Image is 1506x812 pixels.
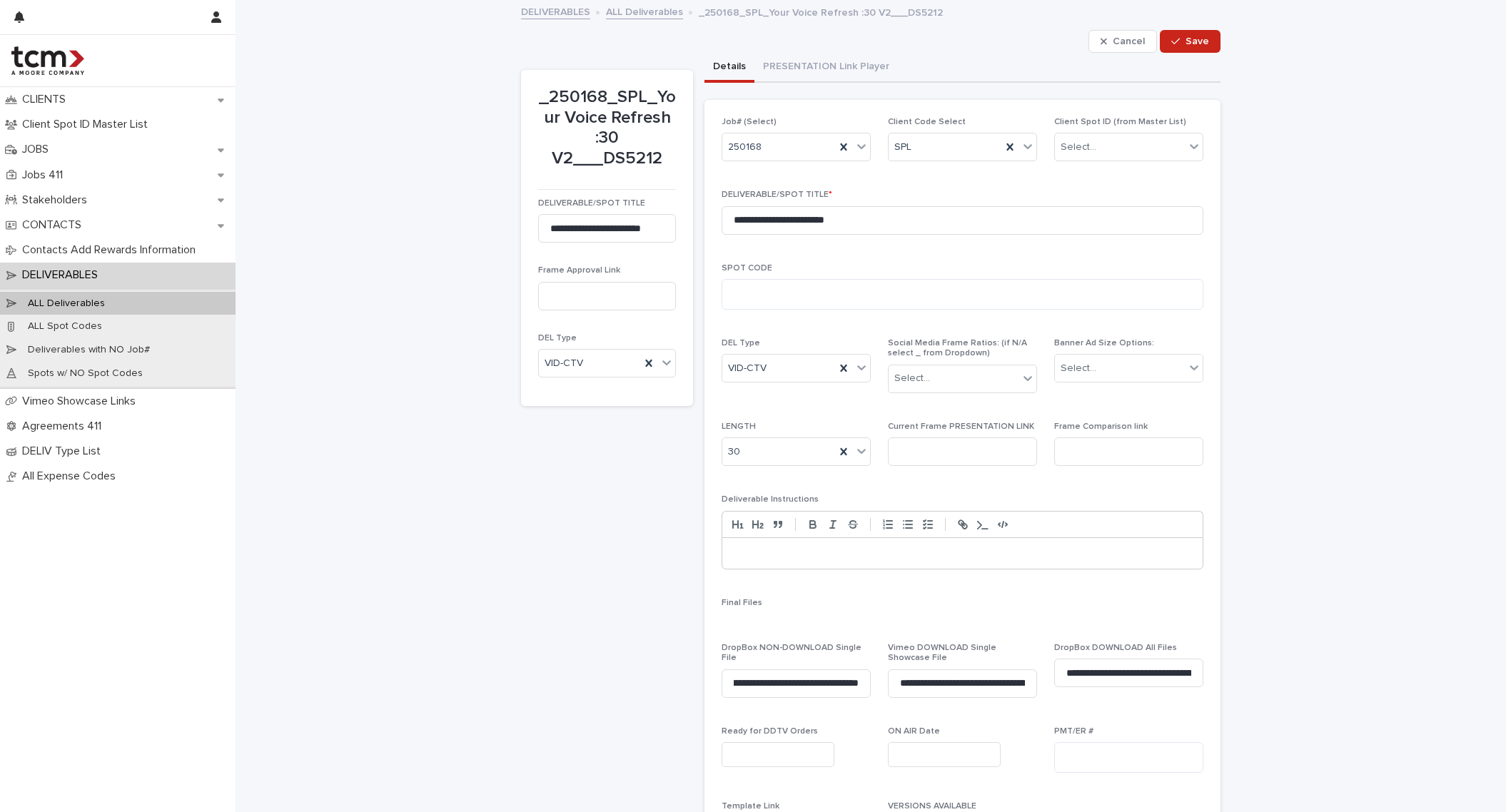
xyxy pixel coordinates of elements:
[16,445,112,458] p: DELIV Type List
[545,356,583,371] span: VID-CTV
[888,118,966,126] span: Client Code Select
[16,395,147,408] p: Vimeo Showcase Links
[888,644,996,662] span: Vimeo DOWNLOAD Single Showcase File
[722,644,861,662] span: DropBox NON-DOWNLOAD Single File
[888,727,940,736] span: ON AIR Date
[722,727,818,736] span: Ready for DDTV Orders
[16,268,109,282] p: DELIVERABLES
[1054,727,1093,736] span: PMT/ER #
[16,193,98,207] p: Stakeholders
[1061,140,1096,155] div: Select...
[888,339,1027,357] span: Social Media Frame Ratios: (if N/A select _ from Dropdown)
[538,199,645,208] span: DELIVERABLE/SPOT TITLE
[728,361,767,376] span: VID-CTV
[11,46,84,75] img: 4hMmSqQkux38exxPVZHQ
[538,266,620,275] span: Frame Approval Link
[722,422,756,431] span: LENGTH
[728,445,740,460] span: 30
[1113,36,1145,46] span: Cancel
[1088,30,1157,53] button: Cancel
[1186,36,1209,46] span: Save
[704,53,754,83] button: Details
[16,367,154,380] p: Spots w/ NO Spot Codes
[722,339,760,347] span: DEL Type
[722,191,832,199] span: DELIVERABLE/SPOT TITLE
[16,143,60,156] p: JOBS
[16,298,116,310] p: ALL Deliverables
[722,599,762,607] span: Final Files
[1061,361,1096,376] div: Select...
[894,371,930,386] div: Select...
[16,218,93,232] p: CONTACTS
[16,470,127,483] p: All Expense Codes
[888,422,1034,431] span: Current Frame PRESENTATION LINK
[16,118,159,131] p: Client Spot ID Master List
[699,4,943,19] p: _250168_SPL_Your Voice Refresh :30 V2___DS5212
[16,243,207,257] p: Contacts Add Rewards Information
[606,3,683,19] a: ALL Deliverables
[16,320,113,333] p: ALL Spot Codes
[538,334,577,342] span: DEL Type
[722,118,777,126] span: Job# (Select)
[1054,118,1186,126] span: Client Spot ID (from Master List)
[888,802,976,811] span: VERSIONS AVAILABLE
[1054,644,1177,652] span: DropBox DOWNLOAD All Files
[16,93,77,106] p: CLIENTS
[1160,30,1221,53] button: Save
[521,3,590,19] a: DELIVERABLES
[728,140,762,155] span: 250168
[754,53,898,83] button: PRESENTATION Link Player
[1054,422,1148,431] span: Frame Comparison link
[538,87,676,169] p: _250168_SPL_Your Voice Refresh :30 V2___DS5212
[722,802,779,811] span: Template Link
[722,495,819,504] span: Deliverable Instructions
[16,344,161,356] p: Deliverables with NO Job#
[16,168,74,182] p: Jobs 411
[16,420,113,433] p: Agreements 411
[894,140,911,155] span: SPL
[1054,339,1154,347] span: Banner Ad Size Options:
[722,264,772,273] span: SPOT CODE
